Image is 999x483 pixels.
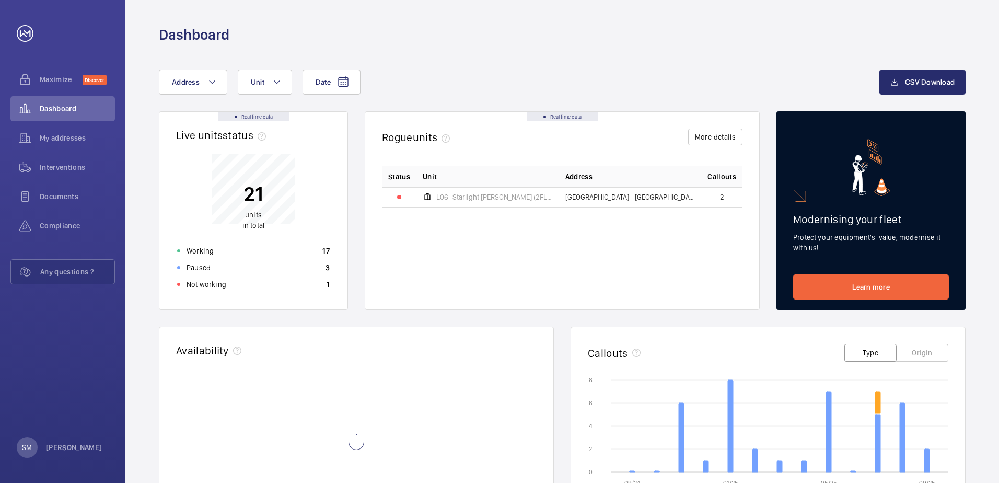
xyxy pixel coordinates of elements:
[218,112,289,121] div: Real time data
[46,442,102,453] p: [PERSON_NAME]
[40,162,115,172] span: Interventions
[688,129,742,145] button: More details
[436,193,553,201] span: L06- Starlight [PERSON_NAME] (2FLR)
[589,376,593,384] text: 8
[83,75,107,85] span: Discover
[176,344,229,357] h2: Availability
[40,74,83,85] span: Maximize
[720,193,724,201] span: 2
[242,210,264,231] p: in total
[303,70,361,95] button: Date
[327,279,330,290] p: 1
[852,139,890,196] img: marketing-card.svg
[896,344,948,362] button: Origin
[905,78,955,86] span: CSV Download
[322,246,330,256] p: 17
[187,262,211,273] p: Paused
[423,171,437,182] span: Unit
[40,221,115,231] span: Compliance
[223,129,270,142] span: status
[382,131,454,144] h2: Rogue
[388,171,410,182] p: Status
[159,25,229,44] h1: Dashboard
[187,246,214,256] p: Working
[172,78,200,86] span: Address
[793,232,949,253] p: Protect your equipment's value, modernise it with us!
[589,445,592,453] text: 2
[793,213,949,226] h2: Modernising your fleet
[527,112,598,121] div: Real time data
[22,442,32,453] p: SM
[565,193,695,201] span: [GEOGRAPHIC_DATA] - [GEOGRAPHIC_DATA]
[326,262,330,273] p: 3
[589,422,593,430] text: 4
[589,399,593,407] text: 6
[176,129,270,142] h2: Live units
[40,191,115,202] span: Documents
[844,344,897,362] button: Type
[879,70,966,95] button: CSV Download
[793,274,949,300] a: Learn more
[565,171,593,182] span: Address
[316,78,331,86] span: Date
[413,131,455,144] span: units
[242,181,264,207] p: 21
[251,78,264,86] span: Unit
[159,70,227,95] button: Address
[40,267,114,277] span: Any questions ?
[238,70,292,95] button: Unit
[40,103,115,114] span: Dashboard
[588,347,628,360] h2: Callouts
[187,279,226,290] p: Not working
[707,171,736,182] span: Callouts
[245,211,262,219] span: units
[40,133,115,143] span: My addresses
[589,468,593,476] text: 0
